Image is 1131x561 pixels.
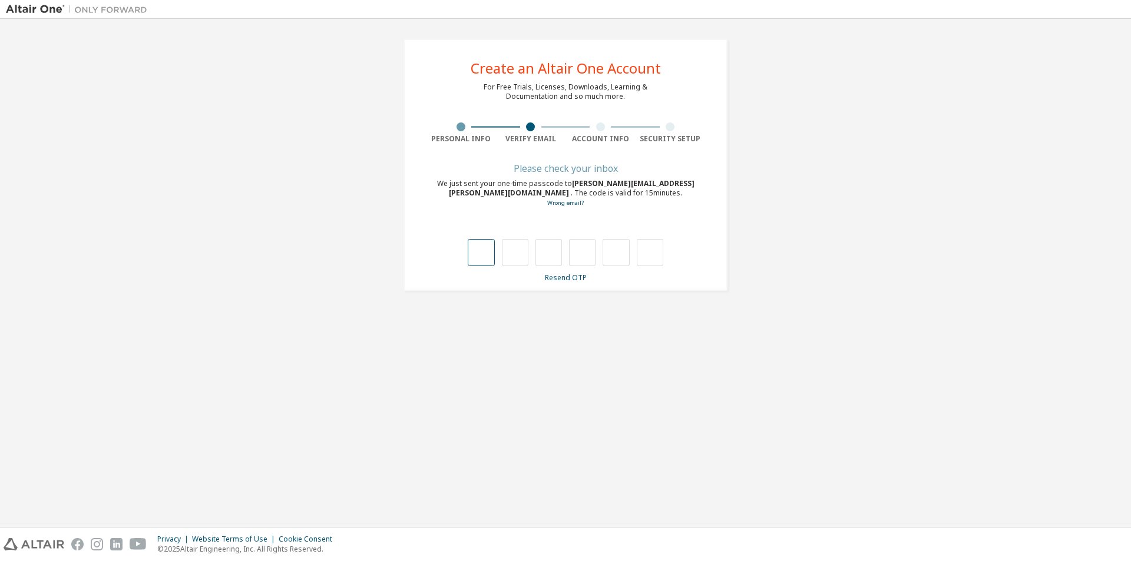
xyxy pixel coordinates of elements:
div: Security Setup [636,134,706,144]
div: Verify Email [496,134,566,144]
div: For Free Trials, Licenses, Downloads, Learning & Documentation and so much more. [484,82,647,101]
div: Website Terms of Use [192,535,279,544]
img: instagram.svg [91,538,103,550]
img: linkedin.svg [110,538,123,550]
a: Go back to the registration form [547,199,584,207]
div: Account Info [565,134,636,144]
img: altair_logo.svg [4,538,64,550]
div: Create an Altair One Account [471,61,661,75]
span: [PERSON_NAME][EMAIL_ADDRESS][PERSON_NAME][DOMAIN_NAME] [449,178,695,198]
div: Personal Info [426,134,496,144]
div: Privacy [157,535,192,544]
img: youtube.svg [130,538,147,550]
div: We just sent your one-time passcode to . The code is valid for 15 minutes. [426,179,705,208]
img: Altair One [6,4,153,15]
a: Resend OTP [545,273,587,283]
p: © 2025 Altair Engineering, Inc. All Rights Reserved. [157,544,339,554]
img: facebook.svg [71,538,84,550]
div: Please check your inbox [426,165,705,172]
div: Cookie Consent [279,535,339,544]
